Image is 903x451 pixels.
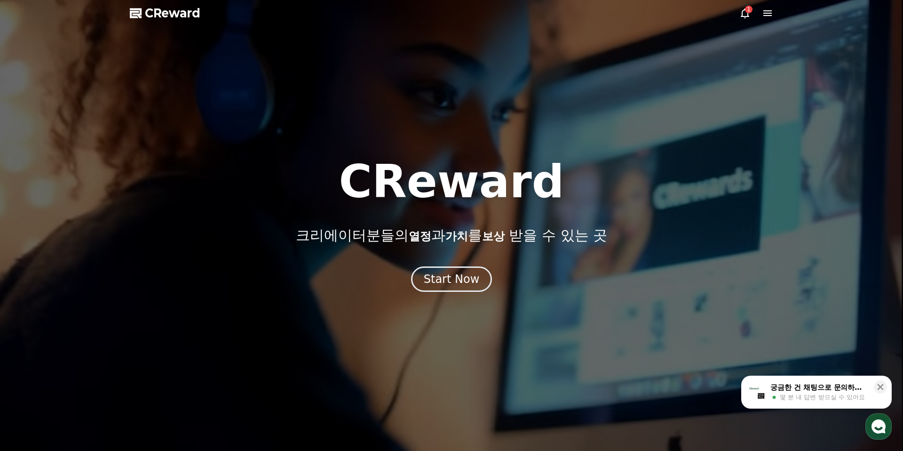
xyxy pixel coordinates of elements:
a: Start Now [411,276,492,285]
a: 대화 [62,298,121,322]
div: Start Now [424,272,480,287]
span: CReward [145,6,200,21]
span: 열정 [409,230,431,243]
p: 크리에이터분들의 과 를 받을 수 있는 곳 [296,227,607,244]
a: 홈 [3,298,62,322]
div: 1 [745,6,752,13]
button: Start Now [411,266,492,292]
h1: CReward [339,159,564,204]
a: 1 [739,8,751,19]
span: 설정 [145,313,157,320]
span: 보상 [482,230,505,243]
span: 대화 [86,313,97,321]
a: 설정 [121,298,181,322]
span: 홈 [30,313,35,320]
span: 가치 [445,230,468,243]
a: CReward [130,6,200,21]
